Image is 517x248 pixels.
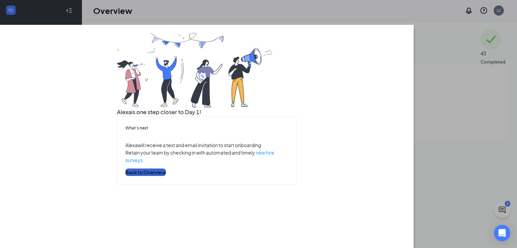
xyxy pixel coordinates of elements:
p: Alexa will receive a text and email invitation to start onboarding [125,141,288,149]
a: new hire surveys [125,149,274,163]
img: you are all set [117,33,273,108]
div: Open Intercom Messenger [494,225,510,241]
h3: Alexa is one step closer to Day 1! [117,108,296,117]
h5: What’s next [125,125,288,131]
p: Retain your team by checking in with automated and timely [125,149,288,164]
button: Back to Overview [125,169,166,176]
